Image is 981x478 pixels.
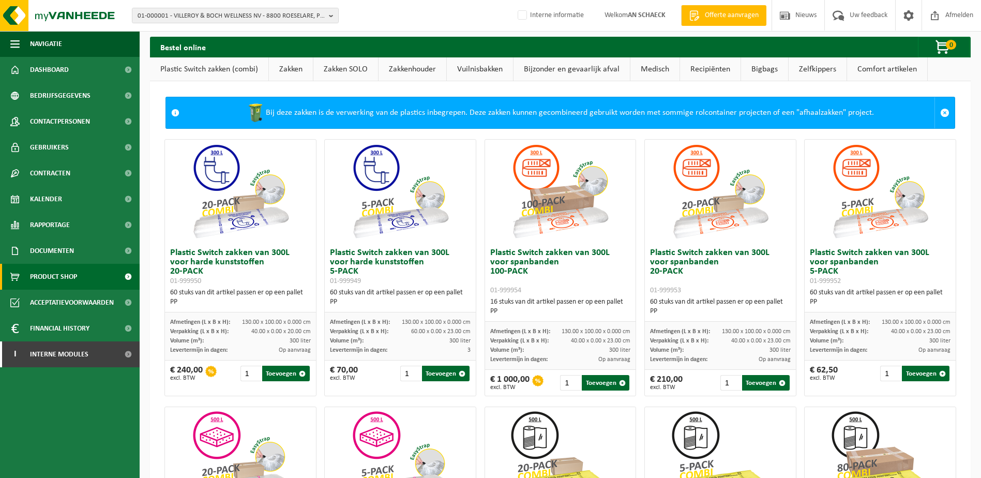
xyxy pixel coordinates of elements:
h3: Plastic Switch zakken van 300L voor spanbanden 100-PACK [490,248,631,295]
span: 40.00 x 0.00 x 23.00 cm [891,328,950,335]
div: € 210,00 [650,375,683,391]
span: Verpakking (L x B x H): [170,328,229,335]
span: 130.00 x 100.00 x 0.000 cm [242,319,311,325]
button: Toevoegen [262,366,310,381]
div: 60 stuks van dit artikel passen er op een pallet [650,297,791,316]
img: 01-999953 [669,140,772,243]
input: 1 [720,375,741,391]
span: excl. BTW [810,375,838,381]
label: Interne informatie [516,8,584,23]
span: Volume (m³): [490,347,524,353]
span: excl. BTW [490,384,530,391]
span: Interne modules [30,341,88,367]
span: Verpakking (L x B x H): [490,338,549,344]
span: excl. BTW [170,375,203,381]
span: Documenten [30,238,74,264]
h3: Plastic Switch zakken van 300L voor harde kunststoffen 20-PACK [170,248,311,286]
input: 1 [240,366,261,381]
span: excl. BTW [330,375,358,381]
img: 01-999949 [349,140,452,243]
span: Levertermijn in dagen: [810,347,867,353]
input: 1 [400,366,421,381]
div: Bij deze zakken is de verwerking van de plastics inbegrepen. Deze zakken kunnen gecombineerd gebr... [185,97,934,128]
div: € 70,00 [330,366,358,381]
span: Afmetingen (L x B x H): [170,319,230,325]
span: Levertermijn in dagen: [170,347,228,353]
span: Product Shop [30,264,77,290]
span: Op aanvraag [279,347,311,353]
span: Verpakking (L x B x H): [650,338,708,344]
span: 01-999950 [170,277,201,285]
span: Afmetingen (L x B x H): [490,328,550,335]
span: 300 liter [769,347,791,353]
span: Volume (m³): [170,338,204,344]
h2: Bestel online [150,37,216,57]
span: Contracten [30,160,70,186]
span: Volume (m³): [650,347,684,353]
span: 130.00 x 100.00 x 0.000 cm [562,328,630,335]
div: PP [650,307,791,316]
span: Afmetingen (L x B x H): [650,328,710,335]
div: PP [810,297,950,307]
span: Levertermijn in dagen: [490,356,548,363]
span: Gebruikers [30,135,69,160]
span: Financial History [30,316,89,341]
button: 0 [918,37,970,57]
input: 1 [560,375,581,391]
div: 60 stuks van dit artikel passen er op een pallet [330,288,471,307]
span: 300 liter [290,338,311,344]
a: Zakken SOLO [313,57,378,81]
div: PP [490,307,631,316]
h3: Plastic Switch zakken van 300L voor spanbanden 20-PACK [650,248,791,295]
div: 60 stuks van dit artikel passen er op een pallet [810,288,950,307]
span: Volume (m³): [810,338,843,344]
a: Sluit melding [934,97,955,128]
span: Afmetingen (L x B x H): [330,319,390,325]
div: € 62,50 [810,366,838,381]
span: 3 [467,347,471,353]
span: Levertermijn in dagen: [330,347,387,353]
span: 300 liter [929,338,950,344]
span: Verpakking (L x B x H): [330,328,388,335]
span: Bedrijfsgegevens [30,83,90,109]
h3: Plastic Switch zakken van 300L voor spanbanden 5-PACK [810,248,950,286]
button: Toevoegen [582,375,629,391]
img: 01-999952 [828,140,932,243]
span: 300 liter [609,347,630,353]
a: Zelfkippers [789,57,847,81]
span: 0 [946,40,956,50]
span: Verpakking (L x B x H): [810,328,868,335]
div: PP [330,297,471,307]
a: Offerte aanvragen [681,5,766,26]
h3: Plastic Switch zakken van 300L voor harde kunststoffen 5-PACK [330,248,471,286]
a: Vuilnisbakken [447,57,513,81]
span: 01-999954 [490,287,521,294]
button: Toevoegen [742,375,790,391]
span: 40.00 x 0.00 x 20.00 cm [251,328,311,335]
input: 1 [880,366,901,381]
a: Recipiënten [680,57,741,81]
span: 130.00 x 100.00 x 0.000 cm [882,319,950,325]
span: 40.00 x 0.00 x 23.00 cm [571,338,630,344]
span: 130.00 x 100.00 x 0.000 cm [402,319,471,325]
span: Levertermijn in dagen: [650,356,707,363]
span: 01-999949 [330,277,361,285]
span: Offerte aanvragen [702,10,761,21]
span: Dashboard [30,57,69,83]
span: 01-999952 [810,277,841,285]
span: Afmetingen (L x B x H): [810,319,870,325]
a: Zakkenhouder [379,57,446,81]
span: 40.00 x 0.00 x 23.00 cm [731,338,791,344]
a: Bigbags [741,57,788,81]
span: Navigatie [30,31,62,57]
div: 60 stuks van dit artikel passen er op een pallet [170,288,311,307]
a: Plastic Switch zakken (combi) [150,57,268,81]
span: Op aanvraag [759,356,791,363]
span: Contactpersonen [30,109,90,135]
span: Op aanvraag [598,356,630,363]
span: 60.00 x 0.00 x 23.00 cm [411,328,471,335]
div: € 240,00 [170,366,203,381]
a: Bijzonder en gevaarlijk afval [514,57,630,81]
span: 130.00 x 100.00 x 0.000 cm [722,328,791,335]
a: Medisch [630,57,680,81]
